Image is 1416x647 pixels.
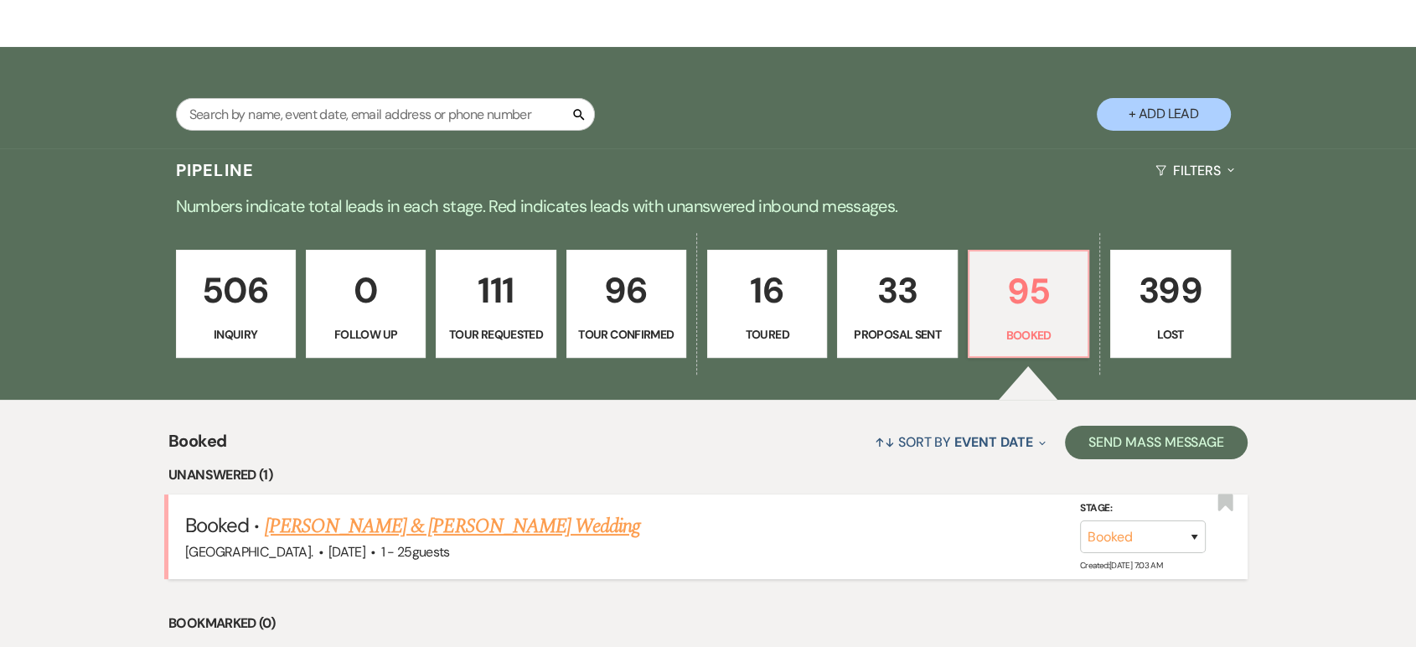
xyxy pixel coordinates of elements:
[577,325,675,344] p: Tour Confirmed
[1080,499,1206,518] label: Stage:
[187,262,285,318] p: 506
[954,433,1032,451] span: Event Date
[168,464,1248,486] li: Unanswered (1)
[577,262,675,318] p: 96
[979,326,1078,344] p: Booked
[447,325,545,344] p: Tour Requested
[185,512,249,538] span: Booked
[566,250,686,359] a: 96Tour Confirmed
[1080,560,1162,571] span: Created: [DATE] 7:03 AM
[1065,426,1248,459] button: Send Mass Message
[105,193,1311,220] p: Numbers indicate total leads in each stage. Red indicates leads with unanswered inbound messages.
[176,98,595,131] input: Search by name, event date, email address or phone number
[176,250,296,359] a: 506Inquiry
[185,543,313,561] span: [GEOGRAPHIC_DATA].
[968,250,1089,359] a: 95Booked
[837,250,957,359] a: 33Proposal Sent
[306,250,426,359] a: 0Follow Up
[380,543,449,561] span: 1 - 25 guests
[1121,262,1219,318] p: 399
[875,433,895,451] span: ↑↓
[176,158,255,182] h3: Pipeline
[718,262,816,318] p: 16
[1110,250,1230,359] a: 399Lost
[436,250,556,359] a: 111Tour Requested
[718,325,816,344] p: Toured
[848,262,946,318] p: 33
[1149,148,1240,193] button: Filters
[168,428,226,464] span: Booked
[187,325,285,344] p: Inquiry
[707,250,827,359] a: 16Toured
[848,325,946,344] p: Proposal Sent
[168,613,1248,634] li: Bookmarked (0)
[265,511,640,541] a: [PERSON_NAME] & [PERSON_NAME] Wedding
[317,325,415,344] p: Follow Up
[328,543,365,561] span: [DATE]
[317,262,415,318] p: 0
[447,262,545,318] p: 111
[1097,98,1231,131] button: + Add Lead
[1121,325,1219,344] p: Lost
[868,420,1052,464] button: Sort By Event Date
[979,263,1078,319] p: 95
